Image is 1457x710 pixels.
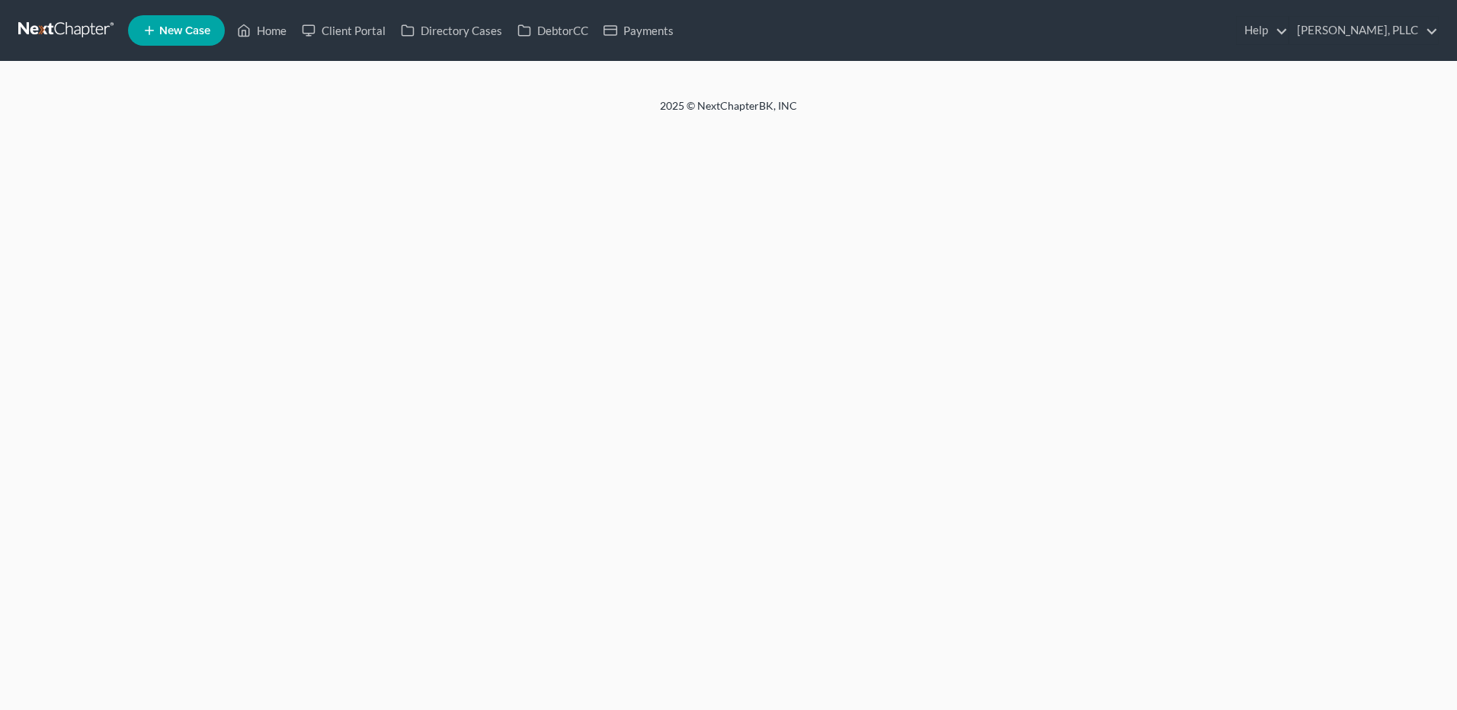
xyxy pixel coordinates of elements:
[1237,17,1288,44] a: Help
[128,15,225,46] new-legal-case-button: New Case
[393,17,510,44] a: Directory Cases
[510,17,596,44] a: DebtorCC
[294,17,393,44] a: Client Portal
[229,17,294,44] a: Home
[1289,17,1438,44] a: [PERSON_NAME], PLLC
[294,98,1163,126] div: 2025 © NextChapterBK, INC
[596,17,681,44] a: Payments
